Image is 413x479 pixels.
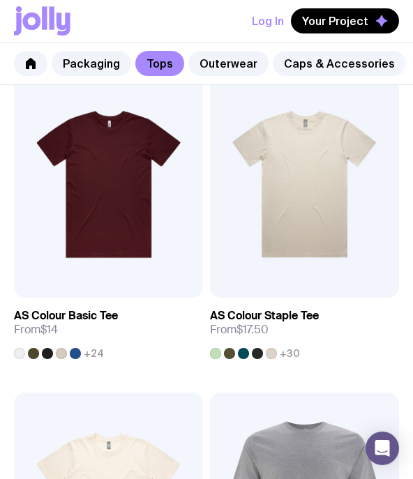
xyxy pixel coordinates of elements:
a: Packaging [52,51,131,76]
span: Your Project [302,14,368,28]
a: Outerwear [188,51,269,76]
button: Log In [252,8,284,33]
h3: AS Colour Basic Tee [14,309,118,323]
a: Caps & Accessories [273,51,406,76]
span: $17.50 [236,322,269,337]
a: AS Colour Staple TeeFrom$17.50+30 [210,298,399,359]
a: Tops [135,51,184,76]
span: From [210,323,269,337]
a: AS Colour Basic TeeFrom$14+24 [14,298,203,359]
span: +30 [280,348,300,359]
h3: AS Colour Staple Tee [210,309,319,323]
button: Your Project [291,8,399,33]
span: +24 [84,348,104,359]
span: From [14,323,58,337]
span: $14 [40,322,58,337]
div: Open Intercom Messenger [366,432,399,465]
